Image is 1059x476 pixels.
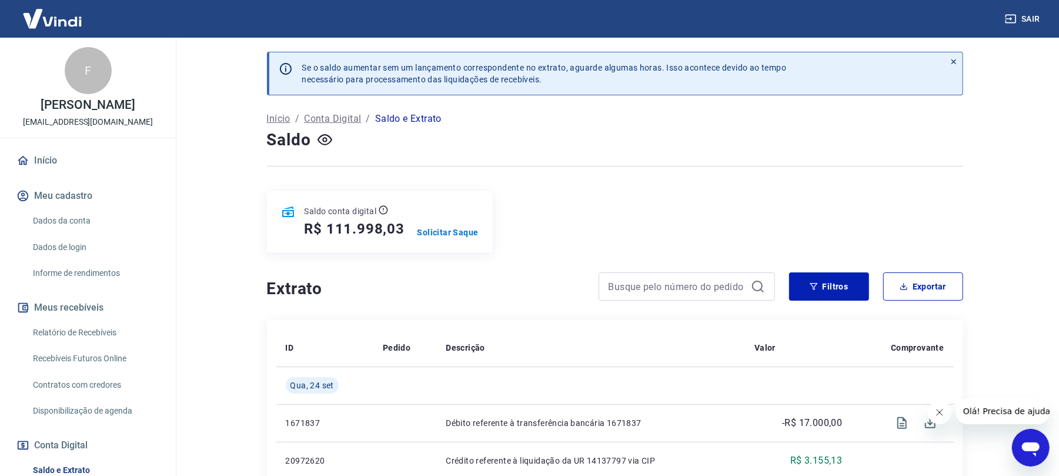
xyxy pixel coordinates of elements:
iframe: Botão para abrir a janela de mensagens [1012,429,1050,467]
a: Dados de login [28,235,162,259]
a: Disponibilização de agenda [28,399,162,423]
button: Meus recebíveis [14,295,162,321]
a: Informe de rendimentos [28,261,162,285]
a: Conta Digital [304,112,361,126]
span: Visualizar [888,409,916,437]
a: Recebíveis Futuros Online [28,347,162,371]
p: Pedido [383,342,410,354]
p: R$ 3.155,13 [790,454,842,468]
div: F [65,47,112,94]
p: Valor [754,342,776,354]
a: Início [14,148,162,174]
p: 1671837 [286,417,364,429]
p: Se o saldo aumentar sem um lançamento correspondente no extrato, aguarde algumas horas. Isso acon... [302,62,787,85]
p: Débito referente à transferência bancária 1671837 [446,417,736,429]
p: Descrição [446,342,485,354]
a: Contratos com credores [28,373,162,397]
span: Download [916,409,944,437]
p: [PERSON_NAME] [41,99,135,111]
p: -R$ 17.000,00 [782,416,842,430]
button: Exportar [883,272,963,301]
button: Meu cadastro [14,183,162,209]
p: Comprovante [891,342,944,354]
p: [EMAIL_ADDRESS][DOMAIN_NAME] [23,116,153,128]
p: Crédito referente à liquidação da UR 14137797 via CIP [446,455,736,467]
img: Vindi [14,1,91,36]
h5: R$ 111.998,03 [305,219,405,238]
iframe: Mensagem da empresa [956,398,1050,424]
p: Saldo e Extrato [375,112,442,126]
p: / [295,112,299,126]
p: ID [286,342,294,354]
a: Relatório de Recebíveis [28,321,162,345]
a: Início [267,112,290,126]
input: Busque pelo número do pedido [609,278,746,295]
p: / [366,112,370,126]
button: Filtros [789,272,869,301]
button: Sair [1003,8,1045,30]
span: Olá! Precisa de ajuda? [7,8,99,18]
button: Conta Digital [14,432,162,458]
a: Dados da conta [28,209,162,233]
h4: Extrato [267,277,584,301]
h4: Saldo [267,128,311,152]
iframe: Fechar mensagem [928,401,951,424]
p: Saldo conta digital [305,205,377,217]
span: Qua, 24 set [290,380,334,391]
p: 20972620 [286,455,364,467]
a: Solicitar Saque [417,227,479,238]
